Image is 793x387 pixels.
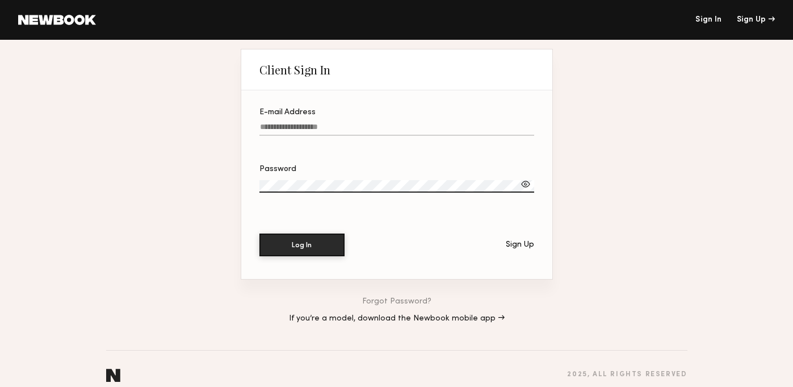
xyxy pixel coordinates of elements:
a: Sign In [695,16,721,24]
div: E-mail Address [259,109,534,116]
div: Client Sign In [259,63,330,77]
div: Sign Up [737,16,775,24]
div: Password [259,165,534,173]
a: If you’re a model, download the Newbook mobile app → [289,315,505,323]
input: E-mail Address [259,123,534,136]
button: Log In [259,234,345,256]
div: Sign Up [506,241,534,249]
a: Forgot Password? [362,298,431,306]
input: Password [259,180,534,193]
div: 2025 , all rights reserved [567,371,687,378]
